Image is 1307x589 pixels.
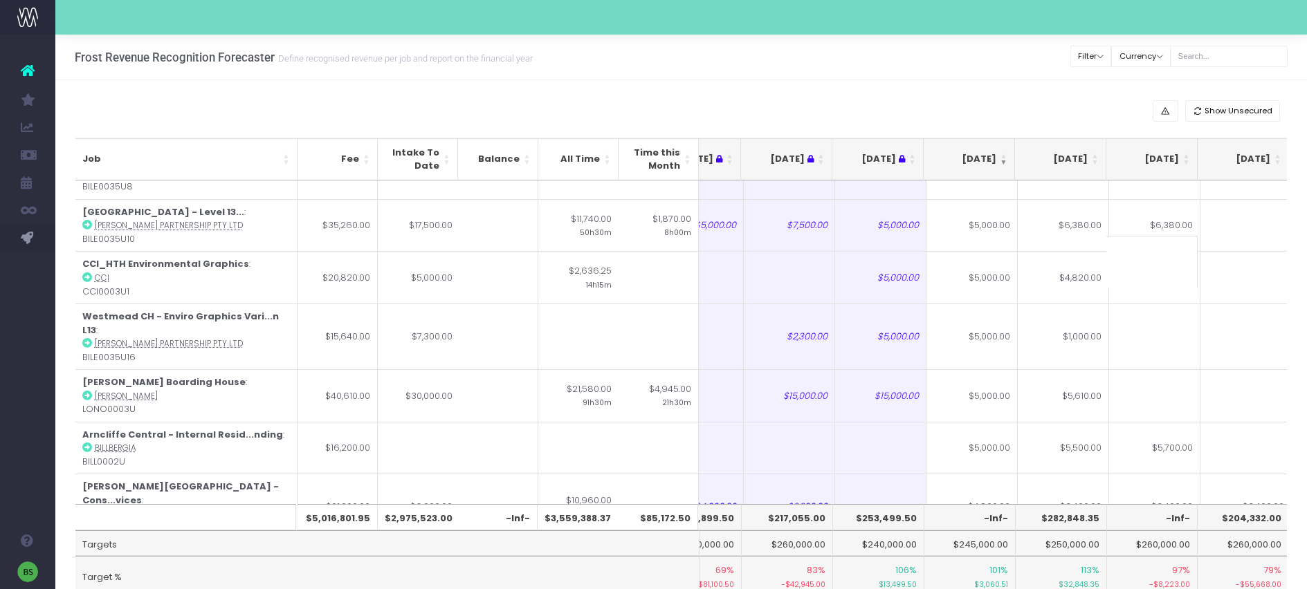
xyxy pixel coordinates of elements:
td: $30,000.00 [378,369,460,422]
input: Search... [1170,46,1288,67]
td: $4,800.00 [926,474,1018,539]
td: $250,000.00 [1016,530,1107,557]
td: : BILE0035U16 [75,303,298,369]
th: $217,055.00 [742,504,833,530]
th: -Inf- [458,504,538,530]
button: Filter [1070,46,1112,67]
span: 113% [1081,563,1099,577]
td: $5,610.00 [1018,369,1109,422]
td: $15,640.00 [298,303,378,369]
span: 101% [989,563,1008,577]
td: $1,000.00 [1018,303,1109,369]
td: $6,380.00 [1109,199,1200,252]
abbr: Billard Leece Partnership Pty Ltd [95,220,243,231]
small: 14h15m [586,278,612,290]
strong: [PERSON_NAME] Boarding House [82,375,246,389]
span: Show Unsecured [1205,105,1272,117]
td: $4,945.00 [619,369,699,422]
abbr: CCI [95,272,109,283]
abbr: Loreto Normanhurst [95,391,158,402]
td: $7,300.00 [378,303,460,369]
th: -Inf- [924,504,1016,530]
td: $17,500.00 [378,199,460,252]
th: $204,332.00 [1198,504,1289,530]
td: $10,960.00 [538,474,619,539]
h3: Frost Revenue Recognition Forecaster [75,50,533,64]
td: $5,000.00 [926,422,1018,474]
td: $5,000.00 [926,199,1018,252]
td: $5,000.00 [926,251,1018,303]
th: Sep 25: activate to sort column ascending [1015,138,1106,180]
strong: Arncliffe Central - Internal Resid...nding [82,428,283,441]
td: $21,580.00 [538,369,619,422]
th: $3,559,388.37 [538,504,619,530]
td: : BILE0035U10 [75,199,298,252]
td: $240,000.00 [833,530,924,557]
td: $5,000.00 [835,199,926,252]
th: Jul 25 : activate to sort column ascending [832,138,924,180]
td: : LONO0003U [75,369,298,422]
td: $5,000.00 [378,251,460,303]
td: $16,200.00 [298,422,378,474]
td: $5,700.00 [1109,422,1200,474]
small: 8h00m [664,225,691,238]
small: 50h30m [580,225,612,238]
td: $15,000.00 [835,369,926,422]
small: 21h30m [662,395,691,408]
span: 106% [895,563,917,577]
span: 83% [807,563,825,577]
th: All Time: activate to sort column ascending [538,138,619,180]
td: $4,820.00 [1018,251,1109,303]
th: -Inf- [1107,504,1198,530]
th: Oct 25: activate to sort column ascending [1106,138,1198,180]
td: $2,300.00 [744,303,835,369]
td: $260,000.00 [1107,530,1198,557]
strong: [GEOGRAPHIC_DATA] - Level 13... [82,205,244,218]
th: Aug 25: activate to sort column ascending [924,138,1015,180]
strong: Westmead CH - Enviro Graphics Vari...n L13 [82,310,279,337]
td: $6,380.00 [1018,199,1109,252]
th: Job: activate to sort column ascending [75,138,298,180]
th: $5,016,801.95 [298,504,378,530]
td: $20,820.00 [298,251,378,303]
th: Jun 25 : activate to sort column ascending [741,138,832,180]
td: $3,400.00 [1018,474,1109,539]
td: $245,000.00 [924,530,1016,557]
th: $282,848.35 [1016,504,1107,530]
span: 79% [1263,563,1281,577]
img: images/default_profile_image.png [17,561,38,582]
td: : CCI0003U1 [75,251,298,303]
abbr: Billbergia [95,442,136,454]
td: $35,260.00 [298,199,378,252]
th: Fee: activate to sort column ascending [298,138,378,180]
span: 69% [715,563,734,577]
td: $2,200.00 [744,474,835,539]
th: Balance: activate to sort column ascending [458,138,538,180]
td: $6,200.00 [378,474,460,539]
th: $2,975,523.00 [378,504,460,530]
span: 97% [1172,563,1190,577]
small: 91h30m [583,395,612,408]
td: $15,000.00 [744,369,835,422]
td: $7,500.00 [744,199,835,252]
small: Define recognised revenue per job and report on the financial year [275,50,533,64]
td: $260,000.00 [742,530,833,557]
td: $3,400.00 [1109,474,1200,539]
td: $11,740.00 [538,199,619,252]
strong: CCI_HTH Environmental Graphics [82,257,249,270]
td: $40,610.00 [298,369,378,422]
th: $85,172.50 [619,504,699,530]
td: Targets [75,530,700,557]
abbr: Billard Leece Partnership Pty Ltd [95,338,243,349]
strong: [PERSON_NAME][GEOGRAPHIC_DATA] - Cons...vices [82,480,279,507]
td: : SCAA0004U [75,474,298,539]
td: $2,636.25 [538,251,619,303]
td: $5,000.00 [835,251,926,303]
td: $21,200.00 [298,474,378,539]
th: Intake To Date: activate to sort column ascending [378,138,458,180]
button: Currency [1111,46,1171,67]
td: $5,000.00 [835,303,926,369]
td: $5,000.00 [926,303,1018,369]
td: $260,000.00 [1198,530,1289,557]
th: $253,499.50 [833,504,924,530]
